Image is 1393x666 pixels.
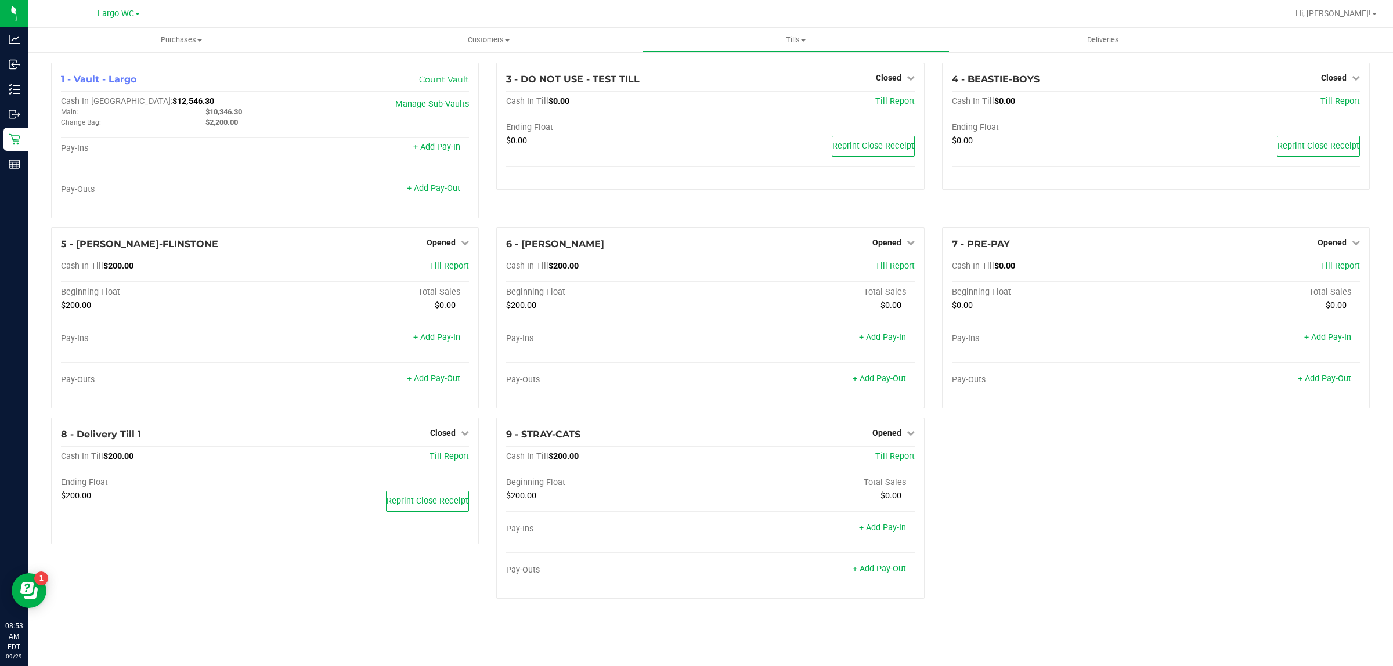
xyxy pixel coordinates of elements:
[548,261,579,271] span: $200.00
[1304,332,1351,342] a: + Add Pay-In
[642,28,949,52] a: Tills
[1156,287,1360,298] div: Total Sales
[872,238,901,247] span: Opened
[61,74,136,85] span: 1 - Vault - Largo
[407,374,460,383] a: + Add Pay-Out
[506,565,710,575] div: Pay-Outs
[1298,374,1351,383] a: + Add Pay-Out
[952,287,1156,298] div: Beginning Float
[994,261,1015,271] span: $0.00
[103,451,133,461] span: $200.00
[952,96,994,106] span: Cash In Till
[34,571,48,585] iframe: Resource center unread badge
[61,96,172,106] span: Cash In [GEOGRAPHIC_DATA]:
[103,261,133,271] span: $200.00
[419,74,469,85] a: Count Vault
[61,451,103,461] span: Cash In Till
[61,261,103,271] span: Cash In Till
[548,96,569,106] span: $0.00
[952,136,973,146] span: $0.00
[9,108,20,120] inline-svg: Outbound
[28,35,335,45] span: Purchases
[872,428,901,437] span: Opened
[710,287,915,298] div: Total Sales
[859,523,906,533] a: + Add Pay-In
[12,573,46,608] iframe: Resource center
[952,261,994,271] span: Cash In Till
[395,99,469,109] a: Manage Sub-Vaults
[506,301,536,310] span: $200.00
[61,477,265,488] div: Ending Float
[506,261,548,271] span: Cash In Till
[832,141,914,151] span: Reprint Close Receipt
[710,477,915,488] div: Total Sales
[172,96,214,106] span: $12,546.30
[643,35,948,45] span: Tills
[832,136,915,157] button: Reprint Close Receipt
[994,96,1015,106] span: $0.00
[9,59,20,70] inline-svg: Inbound
[1320,261,1360,271] a: Till Report
[430,428,456,437] span: Closed
[430,261,469,271] a: Till Report
[387,496,468,506] span: Reprint Close Receipt
[61,491,91,501] span: $200.00
[506,477,710,488] div: Beginning Float
[386,491,469,512] button: Reprint Close Receipt
[1277,136,1360,157] button: Reprint Close Receipt
[28,28,335,52] a: Purchases
[880,491,901,501] span: $0.00
[61,429,141,440] span: 8 - Delivery Till 1
[9,84,20,95] inline-svg: Inventory
[506,429,580,440] span: 9 - STRAY-CATS
[413,332,460,342] a: + Add Pay-In
[506,524,710,534] div: Pay-Ins
[61,184,265,195] div: Pay-Outs
[430,451,469,461] a: Till Report
[875,451,915,461] a: Till Report
[506,96,548,106] span: Cash In Till
[1321,73,1347,82] span: Closed
[5,652,23,661] p: 09/29
[506,238,604,249] span: 6 - [PERSON_NAME]
[506,122,710,133] div: Ending Float
[413,142,460,152] a: + Add Pay-In
[205,118,238,126] span: $2,200.00
[1320,96,1360,106] a: Till Report
[952,375,1156,385] div: Pay-Outs
[61,118,101,126] span: Change Bag:
[506,74,640,85] span: 3 - DO NOT USE - TEST TILL
[880,301,901,310] span: $0.00
[506,334,710,344] div: Pay-Ins
[875,96,915,106] a: Till Report
[952,238,1010,249] span: 7 - PRE-PAY
[875,261,915,271] span: Till Report
[9,34,20,45] inline-svg: Analytics
[506,287,710,298] div: Beginning Float
[1295,9,1371,18] span: Hi, [PERSON_NAME]!
[506,491,536,501] span: $200.00
[853,564,906,574] a: + Add Pay-Out
[9,158,20,170] inline-svg: Reports
[435,301,456,310] span: $0.00
[61,143,265,154] div: Pay-Ins
[1318,238,1347,247] span: Opened
[98,9,134,19] span: Largo WC
[950,28,1257,52] a: Deliveries
[335,28,642,52] a: Customers
[1277,141,1359,151] span: Reprint Close Receipt
[265,287,470,298] div: Total Sales
[506,136,527,146] span: $0.00
[1071,35,1135,45] span: Deliveries
[952,334,1156,344] div: Pay-Ins
[876,73,901,82] span: Closed
[5,621,23,652] p: 08:53 AM EDT
[61,301,91,310] span: $200.00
